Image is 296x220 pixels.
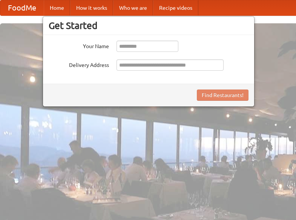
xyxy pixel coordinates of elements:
[197,90,248,101] button: Find Restaurants!
[113,0,153,15] a: Who we are
[44,0,70,15] a: Home
[0,0,44,15] a: FoodMe
[49,41,109,50] label: Your Name
[70,0,113,15] a: How it works
[49,20,248,31] h3: Get Started
[153,0,198,15] a: Recipe videos
[49,59,109,69] label: Delivery Address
